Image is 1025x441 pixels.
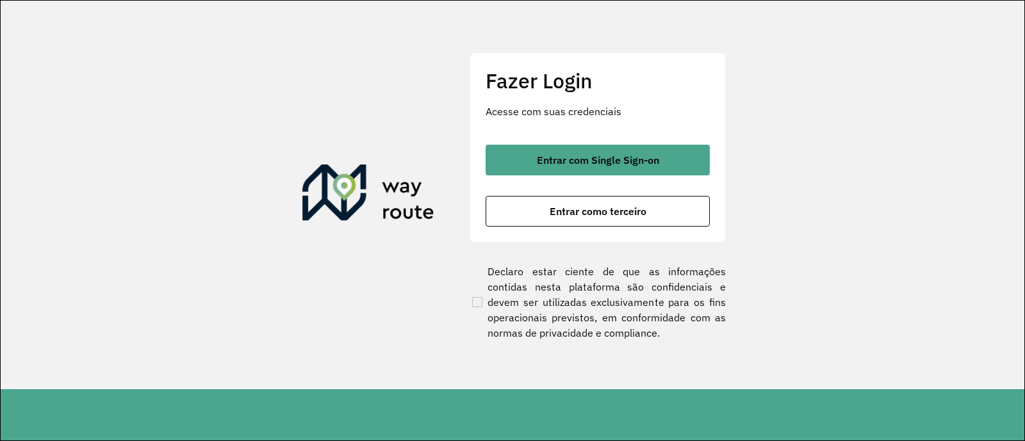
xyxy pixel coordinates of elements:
label: Declaro estar ciente de que as informações contidas nesta plataforma são confidenciais e devem se... [470,264,726,341]
p: Acesse com suas credenciais [486,104,710,119]
button: button [486,145,710,175]
span: Entrar como terceiro [550,206,646,216]
img: Roteirizador AmbevTech [302,164,434,226]
h2: Fazer Login [486,68,710,93]
span: Entrar com Single Sign-on [537,155,659,165]
button: button [486,196,710,227]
